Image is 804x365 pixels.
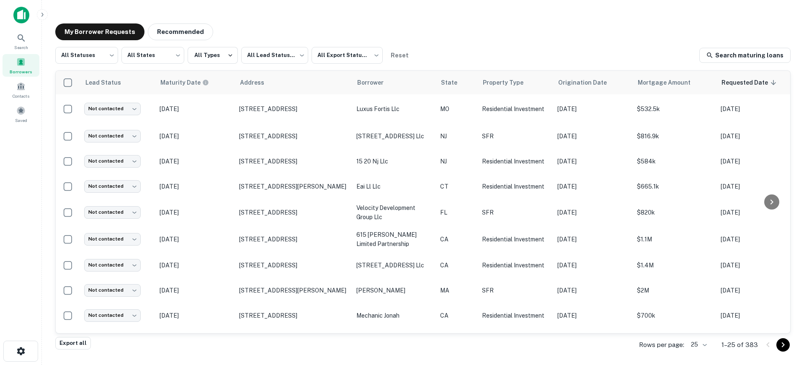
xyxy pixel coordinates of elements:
p: [DATE] [160,182,231,191]
th: Requested Date [716,71,796,94]
p: NJ [440,157,474,166]
th: Lead Status [80,71,155,94]
p: $816.9k [637,132,712,141]
p: [DATE] [160,311,231,320]
div: All States [121,44,184,66]
p: [DATE] [160,261,231,270]
p: [STREET_ADDRESS] llc [356,261,432,270]
p: Residential Investment [482,261,549,270]
p: SFR [482,132,549,141]
p: [STREET_ADDRESS] [239,236,348,243]
p: [DATE] [721,208,792,217]
div: Not contacted [84,233,141,245]
p: $820k [637,208,712,217]
a: Borrowers [3,54,39,77]
p: [DATE] [160,208,231,217]
span: Address [240,78,275,88]
div: All Export Statuses [312,44,383,66]
p: Residential Investment [482,104,549,114]
p: [STREET_ADDRESS] [239,312,348,319]
p: NJ [440,132,474,141]
th: Mortgage Amount [633,71,716,94]
div: All Statuses [55,44,118,66]
span: Contacts [13,93,29,99]
p: [DATE] [557,182,629,191]
p: [DATE] [557,132,629,141]
p: [STREET_ADDRESS] [239,158,348,165]
p: MA [440,286,474,295]
p: Residential Investment [482,235,549,244]
span: Borrower [357,78,394,88]
p: velocity development group llc [356,203,432,222]
p: Residential Investment [482,157,549,166]
span: Property Type [483,78,534,88]
p: MO [440,104,474,114]
p: [STREET_ADDRESS][PERSON_NAME] [239,183,348,190]
th: Property Type [478,71,553,94]
span: Borrowers [10,68,32,75]
div: Maturity dates displayed may be estimated. Please contact the lender for the most accurate maturi... [160,78,209,87]
p: 15 20 nj llc [356,157,432,166]
p: [DATE] [557,261,629,270]
p: [DATE] [721,182,792,191]
span: Requested Date [722,78,779,88]
p: [DATE] [721,132,792,141]
th: Borrower [352,71,436,94]
p: $584k [637,157,712,166]
p: CT [440,182,474,191]
span: Lead Status [85,78,132,88]
p: SFR [482,208,549,217]
p: [PERSON_NAME] [356,286,432,295]
p: [DATE] [557,208,629,217]
div: Not contacted [84,180,141,192]
th: Origination Date [553,71,633,94]
img: capitalize-icon.png [13,7,29,23]
a: Saved [3,103,39,125]
p: [DATE] [721,235,792,244]
p: 615 [PERSON_NAME] limited partnership [356,230,432,249]
span: Mortgage Amount [638,78,701,88]
p: 1–25 of 383 [722,340,758,350]
div: 25 [688,339,708,351]
p: [DATE] [160,286,231,295]
a: Search [3,30,39,52]
div: Not contacted [84,309,141,321]
p: $665.1k [637,182,712,191]
div: Not contacted [84,130,141,142]
p: Residential Investment [482,182,549,191]
p: Rows per page: [639,340,684,350]
span: Origination Date [558,78,618,88]
button: All Types [188,47,238,64]
a: Search maturing loans [699,48,791,63]
p: [DATE] [721,157,792,166]
p: [DATE] [557,311,629,320]
a: Contacts [3,78,39,101]
p: [DATE] [160,157,231,166]
p: [STREET_ADDRESS] [239,261,348,269]
p: mechanic jonah [356,311,432,320]
div: Not contacted [84,103,141,115]
p: SFR [482,286,549,295]
p: [DATE] [721,261,792,270]
p: [STREET_ADDRESS][PERSON_NAME] [239,287,348,294]
p: [DATE] [557,235,629,244]
p: $2M [637,286,712,295]
p: [DATE] [160,104,231,114]
h6: Maturity Date [160,78,201,87]
div: Not contacted [84,206,141,218]
button: My Borrower Requests [55,23,144,40]
span: Maturity dates displayed may be estimated. Please contact the lender for the most accurate maturi... [160,78,220,87]
p: $1.4M [637,261,712,270]
div: All Lead Statuses [241,44,308,66]
p: CA [440,311,474,320]
p: [DATE] [721,104,792,114]
th: Maturity dates displayed may be estimated. Please contact the lender for the most accurate maturi... [155,71,235,94]
button: Reset [386,47,413,64]
p: [DATE] [160,132,231,141]
p: [DATE] [557,104,629,114]
span: Saved [15,117,27,124]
